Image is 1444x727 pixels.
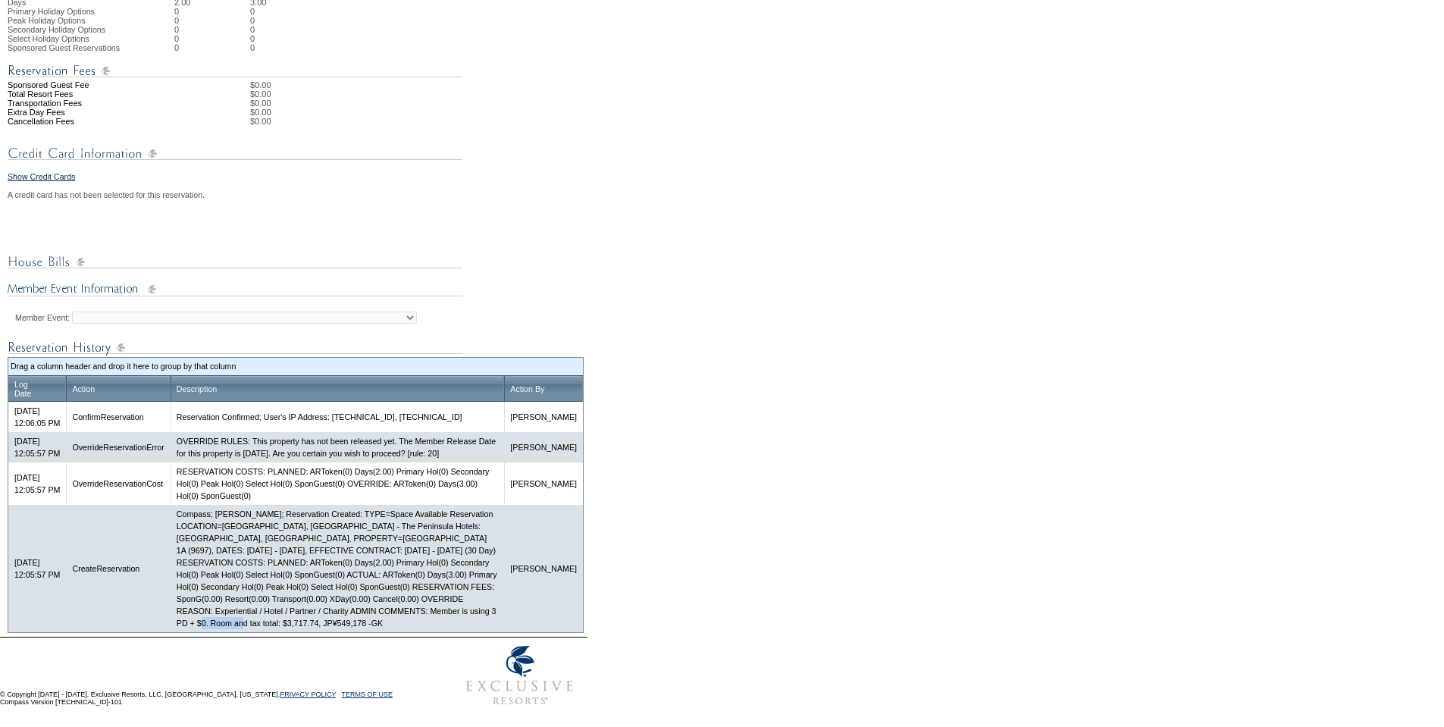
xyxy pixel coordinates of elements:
[8,190,584,199] div: A credit card has not been selected for this reservation.
[250,25,266,34] td: 0
[250,80,584,89] td: $0.00
[250,43,266,52] td: 0
[8,280,462,299] img: Member Event
[174,43,250,52] td: 0
[174,16,250,25] td: 0
[8,16,85,25] span: Peak Holiday Options
[8,338,462,357] img: Reservation Log
[504,402,583,432] td: [PERSON_NAME]
[66,376,170,402] th: Drag to group or reorder
[171,505,505,632] td: Compass; [PERSON_NAME]; Reservation Created: TYPE=Space Available Reservation LOCATION=[GEOGRAPHI...
[250,16,266,25] td: 0
[8,89,174,99] td: Total Resort Fees
[8,117,174,126] td: Cancellation Fees
[8,252,462,271] img: House Bills
[171,402,505,432] td: Reservation Confirmed; User's IP Address: [TECHNICAL_ID], [TECHNICAL_ID]
[342,691,393,698] a: TERMS OF USE
[8,108,174,117] td: Extra Day Fees
[8,144,462,163] img: Credit Card Information
[8,61,462,80] img: Reservation Fees
[8,402,66,432] td: [DATE] 12:06:05 PM
[72,384,95,393] a: Action
[66,432,170,462] td: OverrideReservationError
[171,432,505,462] td: OVERRIDE RULES: This property has not been released yet. The Member Release Date for this propert...
[174,7,250,16] td: 0
[452,638,587,713] img: Exclusive Resorts
[510,384,544,393] a: Action By
[174,34,250,43] td: 0
[280,691,336,698] a: PRIVACY POLICY
[66,402,170,432] td: ConfirmReservation
[8,172,75,181] a: Show Credit Cards
[15,313,70,322] label: Member Event:
[250,108,584,117] td: $0.00
[250,34,266,43] td: 0
[250,117,584,126] td: $0.00
[8,34,89,43] span: Select Holiday Options
[8,7,95,16] span: Primary Holiday Options
[504,432,583,462] td: [PERSON_NAME]
[8,99,174,108] td: Transportation Fees
[250,7,266,16] td: 0
[8,432,66,462] td: [DATE] 12:05:57 PM
[174,25,250,34] td: 0
[504,505,583,632] td: [PERSON_NAME]
[8,25,105,34] span: Secondary Holiday Options
[171,462,505,505] td: RESERVATION COSTS: PLANNED: ARToken(0) Days(2.00) Primary Hol(0) Secondary Hol(0) Peak Hol(0) Sel...
[177,384,217,393] a: Description
[8,462,66,505] td: [DATE] 12:05:57 PM
[250,99,584,108] td: $0.00
[14,380,32,398] a: LogDate
[504,462,583,505] td: [PERSON_NAME]
[8,505,66,632] td: [DATE] 12:05:57 PM
[66,462,170,505] td: OverrideReservationCost
[250,89,584,99] td: $0.00
[11,360,581,372] td: Drag a column header and drop it here to group by that column
[8,80,174,89] td: Sponsored Guest Fee
[8,43,120,52] span: Sponsored Guest Reservations
[8,376,66,402] th: Drag to group or reorder
[66,505,170,632] td: CreateReservation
